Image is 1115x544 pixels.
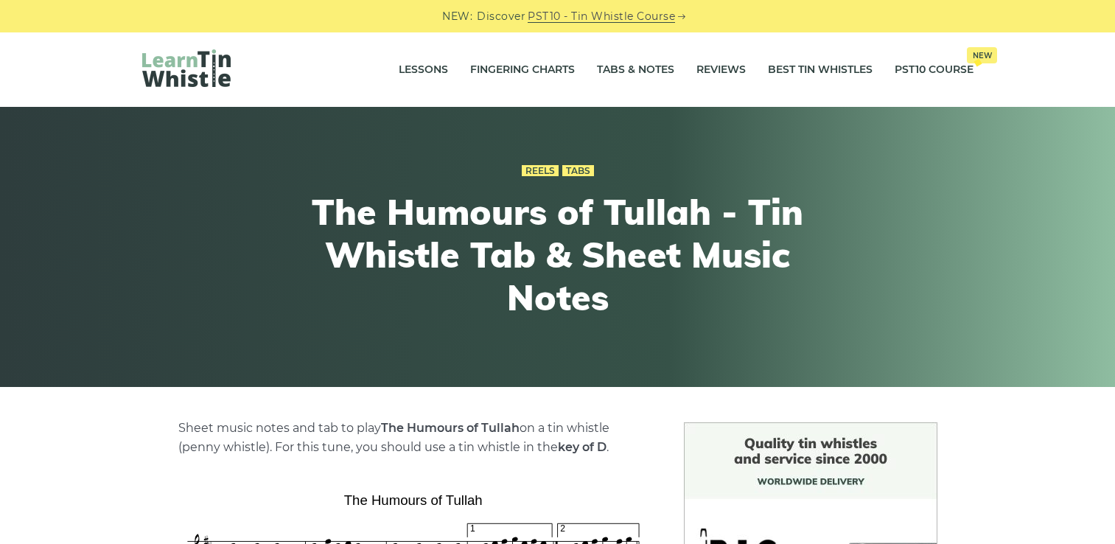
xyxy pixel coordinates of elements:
a: Reels [522,165,559,177]
strong: key of D [558,440,607,454]
a: Fingering Charts [470,52,575,88]
span: New [967,47,997,63]
a: Lessons [399,52,448,88]
p: Sheet music notes and tab to play on a tin whistle (penny whistle). For this tune, you should use... [178,419,649,457]
h1: The Humours of Tullah - Tin Whistle Tab & Sheet Music Notes [287,191,829,318]
strong: The Humours of Tullah [381,421,520,435]
a: Best Tin Whistles [768,52,873,88]
a: Reviews [696,52,746,88]
a: PST10 CourseNew [895,52,974,88]
img: LearnTinWhistle.com [142,49,231,87]
a: Tabs [562,165,594,177]
a: Tabs & Notes [597,52,674,88]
